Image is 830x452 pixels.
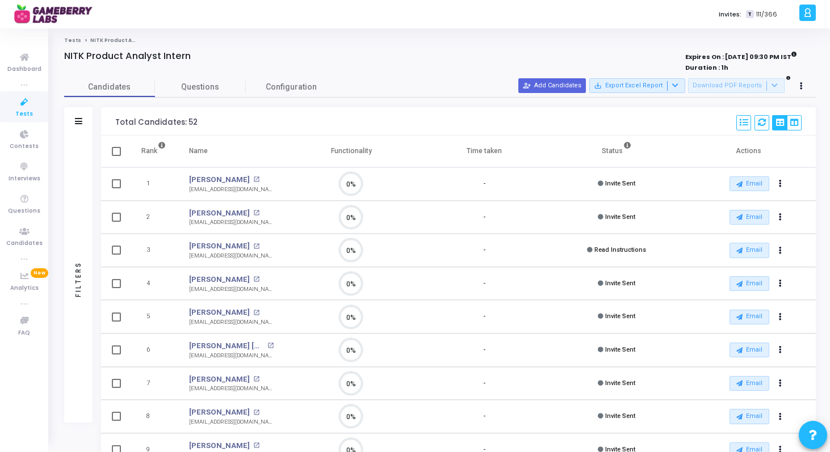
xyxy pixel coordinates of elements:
div: Filters [73,217,83,341]
span: Questions [8,206,40,216]
div: - [483,312,485,322]
button: Actions [773,176,789,192]
div: - [483,412,485,421]
span: Tests [15,109,33,119]
div: [EMAIL_ADDRESS][DOMAIN_NAME] [189,285,274,294]
td: 8 [129,400,178,433]
span: Invite Sent [605,213,635,221]
span: Configuration [266,81,317,93]
div: Name [189,145,208,157]
span: T [746,10,753,19]
a: [PERSON_NAME] [189,274,250,285]
span: Candidates [6,239,43,248]
span: NITK Product Analyst Intern [90,37,167,44]
a: [PERSON_NAME] [189,407,250,418]
div: - [483,179,485,189]
h4: NITK Product Analyst Intern [64,50,191,62]
div: - [483,345,485,355]
button: Download PDF Reports [688,78,785,93]
button: Actions [773,243,789,259]
div: Time taken [467,145,502,157]
td: 2 [129,201,178,234]
div: [EMAIL_ADDRESS][DOMAIN_NAME] [189,185,274,194]
mat-icon: open_in_new [253,210,259,216]
td: 7 [129,367,178,400]
span: Interviews [9,174,40,184]
button: Add Candidates [518,78,586,93]
a: [PERSON_NAME] [189,240,250,252]
div: - [483,246,485,255]
button: Actions [773,276,789,292]
th: Status [550,136,683,167]
a: Tests [64,37,81,44]
span: 111/366 [756,10,777,19]
div: [EMAIL_ADDRESS][DOMAIN_NAME] [189,418,274,426]
span: Invite Sent [605,180,635,187]
a: [PERSON_NAME] [189,208,250,219]
span: Invite Sent [605,412,635,420]
span: Candidates [64,81,155,93]
span: Dashboard [7,65,41,74]
div: - [483,379,485,388]
mat-icon: open_in_new [253,176,259,183]
div: Total Candidates: 52 [115,118,198,127]
td: 5 [129,300,178,333]
span: Read Instructions [594,246,646,254]
strong: Expires On : [DATE] 09:30 PM IST [685,49,797,62]
div: - [483,279,485,289]
button: Email [730,409,769,424]
button: Actions [773,409,789,425]
button: Email [730,243,769,257]
a: [PERSON_NAME] [189,307,250,318]
a: [PERSON_NAME] [189,374,250,385]
span: FAQ [18,328,30,338]
mat-icon: save_alt [594,82,602,90]
label: Invites: [719,10,741,19]
mat-icon: open_in_new [253,409,259,416]
span: Invite Sent [605,280,635,287]
mat-icon: open_in_new [267,343,274,349]
div: View Options [772,115,802,130]
td: 3 [129,234,178,267]
span: Invite Sent [605,379,635,387]
span: New [31,268,48,278]
span: Analytics [10,284,39,293]
div: [EMAIL_ADDRESS][DOMAIN_NAME] [189,252,274,260]
td: 4 [129,267,178,301]
th: Functionality [285,136,418,167]
span: Contests [10,142,39,151]
button: Email [730,376,769,391]
mat-icon: open_in_new [253,243,259,250]
td: 6 [129,333,178,367]
div: - [483,213,485,222]
span: Invite Sent [605,312,635,320]
nav: breadcrumb [64,37,816,44]
a: [PERSON_NAME] [PERSON_NAME] [189,340,264,352]
div: [EMAIL_ADDRESS][DOMAIN_NAME] [189,318,274,327]
a: [PERSON_NAME] [189,440,250,451]
mat-icon: open_in_new [253,442,259,449]
th: Actions [683,136,816,167]
button: Actions [773,343,789,358]
button: Email [730,343,769,357]
td: 1 [129,167,178,201]
button: Actions [773,209,789,225]
button: Email [730,276,769,291]
mat-icon: open_in_new [253,276,259,282]
button: Actions [773,309,789,325]
button: Email [730,210,769,225]
div: [EMAIL_ADDRESS][DOMAIN_NAME] [189,352,274,360]
a: [PERSON_NAME] [189,174,250,185]
th: Rank [129,136,178,167]
button: Email [730,310,769,324]
span: Invite Sent [605,346,635,353]
mat-icon: person_add_alt [523,82,531,90]
div: [EMAIL_ADDRESS][DOMAIN_NAME] [189,385,274,393]
mat-icon: open_in_new [253,376,259,382]
strong: Duration : 1h [685,63,728,72]
button: Export Excel Report [589,78,685,93]
button: Email [730,176,769,191]
img: logo [14,3,99,26]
